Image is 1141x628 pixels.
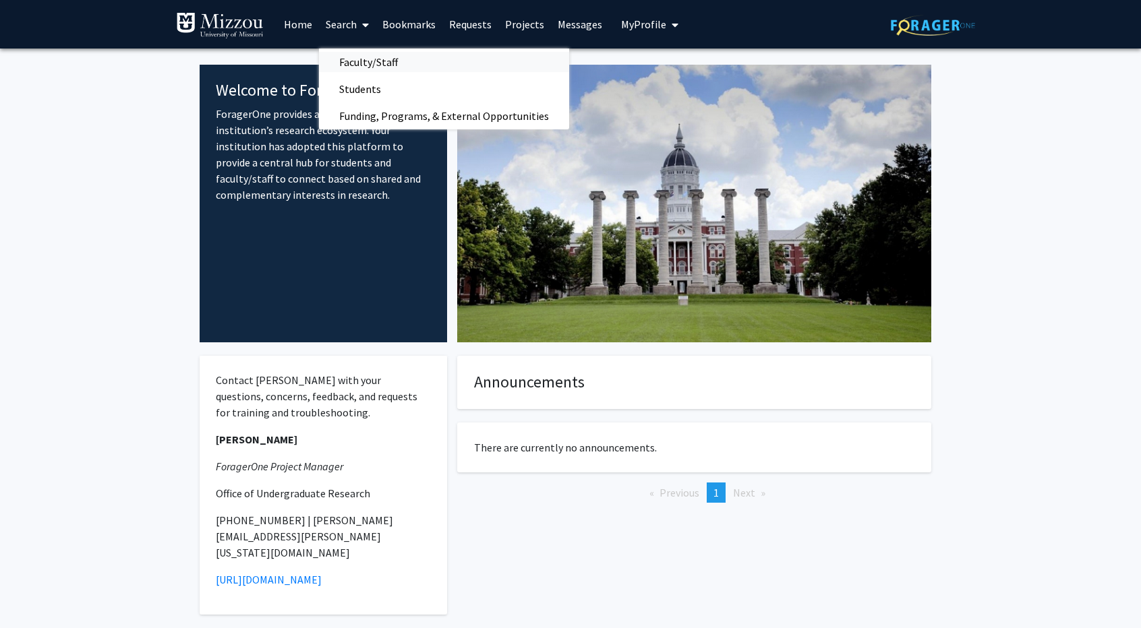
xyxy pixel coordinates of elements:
[733,486,755,499] span: Next
[319,106,569,126] a: Funding, Programs, & External Opportunities
[277,1,319,48] a: Home
[216,460,343,473] em: ForagerOne Project Manager
[216,106,431,203] p: ForagerOne provides an entry point into our institution’s research ecosystem. Your institution ha...
[216,372,431,420] p: Contact [PERSON_NAME] with your questions, concerns, feedback, and requests for training and trou...
[457,65,931,342] img: Cover Image
[319,102,569,129] span: Funding, Programs, & External Opportunities
[10,567,57,618] iframe: Chat
[891,15,975,36] img: ForagerOne Logo
[660,486,699,499] span: Previous
[216,485,431,501] p: Office of Undergraduate Research
[319,79,569,99] a: Students
[216,433,297,446] strong: [PERSON_NAME]
[216,81,431,100] h4: Welcome to ForagerOne
[216,573,322,586] a: [URL][DOMAIN_NAME]
[713,486,719,499] span: 1
[474,439,914,456] p: There are currently no announcements.
[319,1,376,48] a: Search
[376,1,442,48] a: Bookmarks
[442,1,498,48] a: Requests
[474,373,914,392] h4: Announcements
[176,12,264,39] img: University of Missouri Logo
[319,49,418,75] span: Faculty/Staff
[498,1,551,48] a: Projects
[457,482,931,503] ul: Pagination
[551,1,609,48] a: Messages
[319,75,401,102] span: Students
[621,18,666,31] span: My Profile
[216,512,431,561] p: [PHONE_NUMBER] | [PERSON_NAME][EMAIL_ADDRESS][PERSON_NAME][US_STATE][DOMAIN_NAME]
[319,52,569,72] a: Faculty/Staff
